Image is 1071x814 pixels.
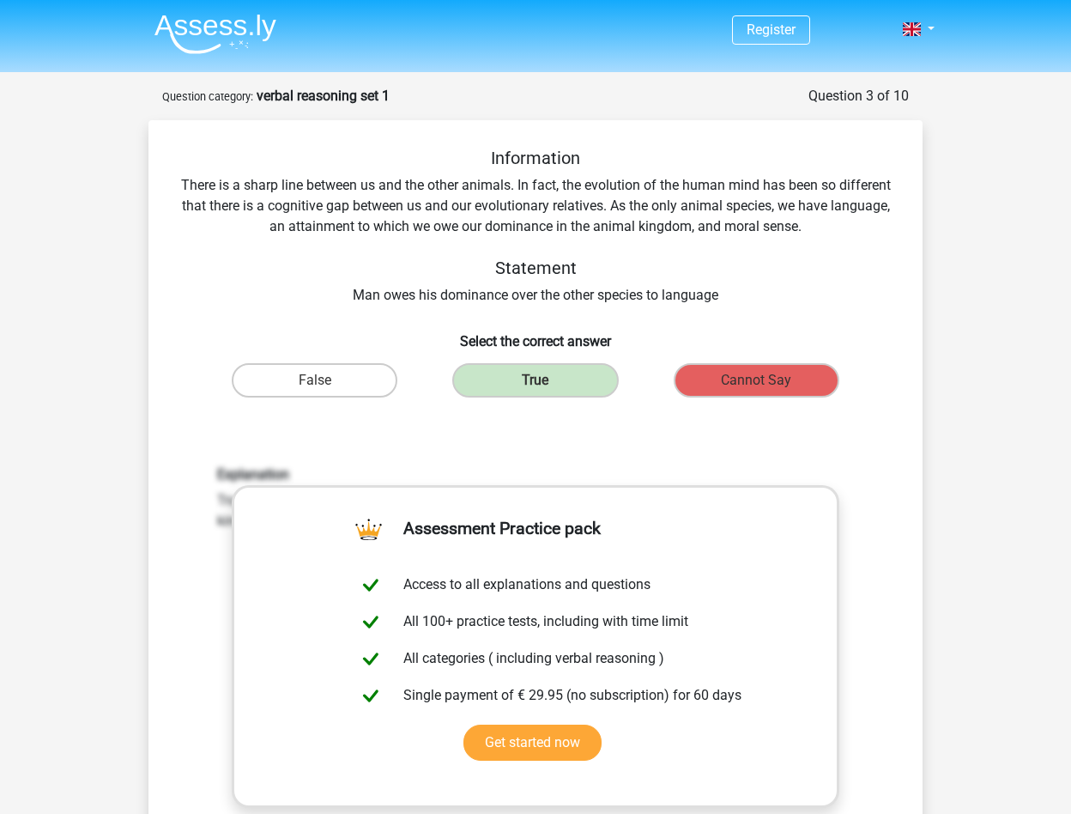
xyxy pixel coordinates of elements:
div: True. It says in the text that language is an attainment to which we owe our dominance in the ani... [204,466,867,531]
h6: Explanation [217,466,854,483]
div: Question 3 of 10 [808,86,909,106]
a: Get started now [463,725,602,761]
label: False [232,363,397,398]
div: There is a sharp line between us and the other animals. In fact, the evolution of the human mind ... [176,148,895,306]
a: Register [747,21,796,38]
h5: Statement [176,258,895,278]
label: True [452,363,618,398]
img: Assessly [154,14,276,54]
small: Question category: [162,90,253,103]
h5: Information [176,148,895,168]
strong: verbal reasoning set 1 [257,88,390,104]
label: Cannot Say [674,363,839,398]
h6: Select the correct answer [176,319,895,349]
